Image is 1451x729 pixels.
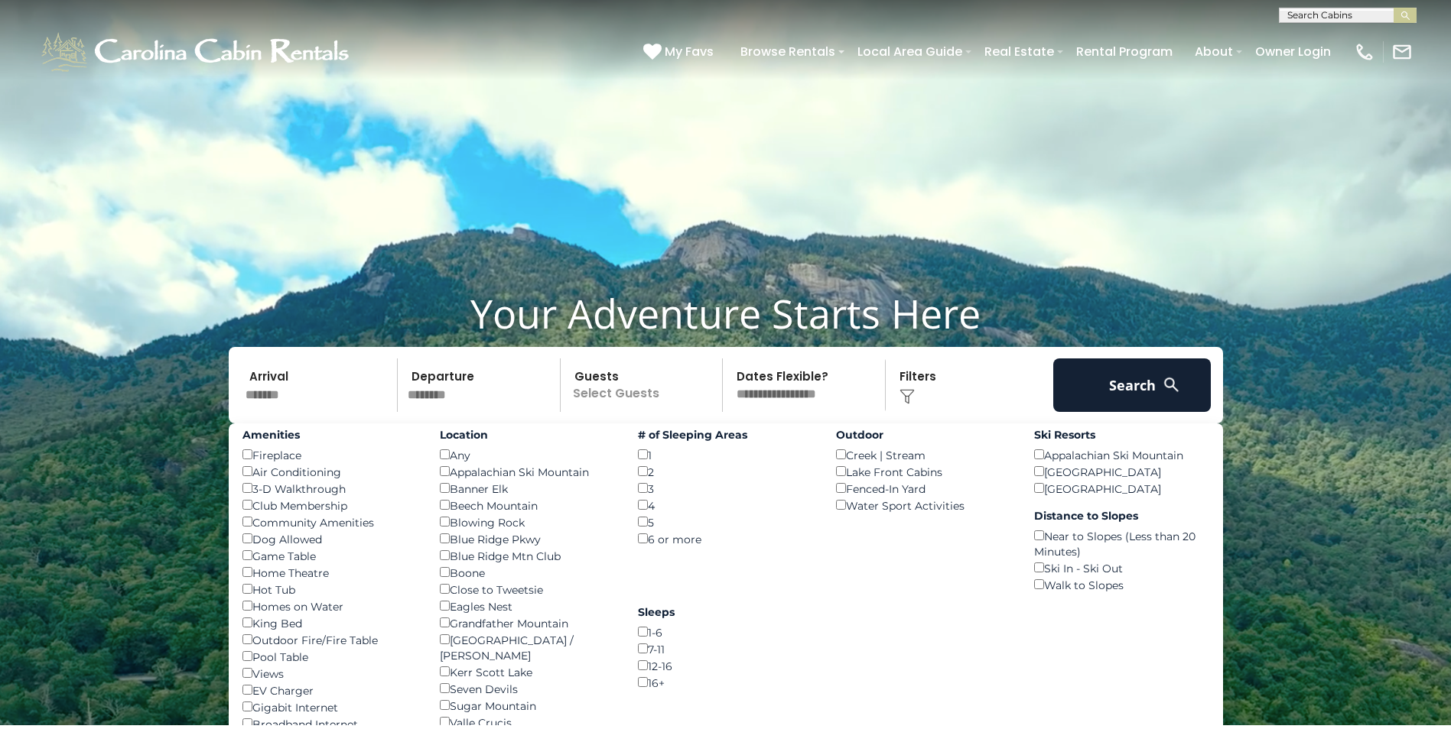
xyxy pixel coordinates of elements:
[242,665,418,682] div: Views
[1034,446,1209,463] div: Appalachian Ski Mountain
[836,463,1011,480] div: Lake Front Cabins
[1034,508,1209,523] label: Distance to Slopes
[638,624,813,640] div: 1-6
[638,497,813,514] div: 4
[836,427,1011,442] label: Outdoor
[638,463,813,480] div: 2
[900,389,915,404] img: filter--v1.png
[1034,463,1209,480] div: [GEOGRAPHIC_DATA]
[440,581,615,598] div: Close to Tweetsie
[242,530,418,547] div: Dog Allowed
[440,530,615,547] div: Blue Ridge Pkwy
[440,463,615,480] div: Appalachian Ski Mountain
[242,682,418,698] div: EV Charger
[440,446,615,463] div: Any
[440,564,615,581] div: Boone
[638,514,813,530] div: 5
[440,547,615,564] div: Blue Ridge Mtn Club
[440,697,615,714] div: Sugar Mountain
[1391,41,1413,63] img: mail-regular-white.png
[1162,375,1181,394] img: search-regular-white.png
[242,698,418,715] div: Gigabit Internet
[638,530,813,547] div: 6 or more
[38,29,356,75] img: White-1-1-2.png
[638,604,813,620] label: Sleeps
[638,480,813,497] div: 3
[977,38,1062,65] a: Real Estate
[440,614,615,631] div: Grandfather Mountain
[638,640,813,657] div: 7-11
[665,42,714,61] span: My Favs
[242,480,418,497] div: 3-D Walkthrough
[643,42,717,62] a: My Favs
[1248,38,1339,65] a: Owner Login
[1354,41,1375,63] img: phone-regular-white.png
[242,446,418,463] div: Fireplace
[242,631,418,648] div: Outdoor Fire/Fire Table
[638,427,813,442] label: # of Sleeping Areas
[242,564,418,581] div: Home Theatre
[1034,527,1209,559] div: Near to Slopes (Less than 20 Minutes)
[440,663,615,680] div: Kerr Scott Lake
[242,463,418,480] div: Air Conditioning
[1034,576,1209,593] div: Walk to Slopes
[440,631,615,663] div: [GEOGRAPHIC_DATA] / [PERSON_NAME]
[242,427,418,442] label: Amenities
[242,614,418,631] div: King Bed
[836,446,1011,463] div: Creek | Stream
[440,514,615,530] div: Blowing Rock
[1069,38,1180,65] a: Rental Program
[565,358,723,412] p: Select Guests
[440,427,615,442] label: Location
[242,581,418,598] div: Hot Tub
[1053,358,1212,412] button: Search
[11,290,1440,337] h1: Your Adventure Starts Here
[242,514,418,530] div: Community Amenities
[733,38,843,65] a: Browse Rentals
[850,38,970,65] a: Local Area Guide
[836,480,1011,497] div: Fenced-In Yard
[638,446,813,463] div: 1
[1034,559,1209,576] div: Ski In - Ski Out
[440,598,615,614] div: Eagles Nest
[242,497,418,514] div: Club Membership
[440,680,615,697] div: Seven Devils
[1034,427,1209,442] label: Ski Resorts
[1187,38,1241,65] a: About
[440,480,615,497] div: Banner Elk
[836,497,1011,514] div: Water Sport Activities
[440,497,615,514] div: Beech Mountain
[1034,480,1209,497] div: [GEOGRAPHIC_DATA]
[242,547,418,564] div: Game Table
[638,674,813,691] div: 16+
[242,648,418,665] div: Pool Table
[638,657,813,674] div: 12-16
[242,598,418,614] div: Homes on Water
